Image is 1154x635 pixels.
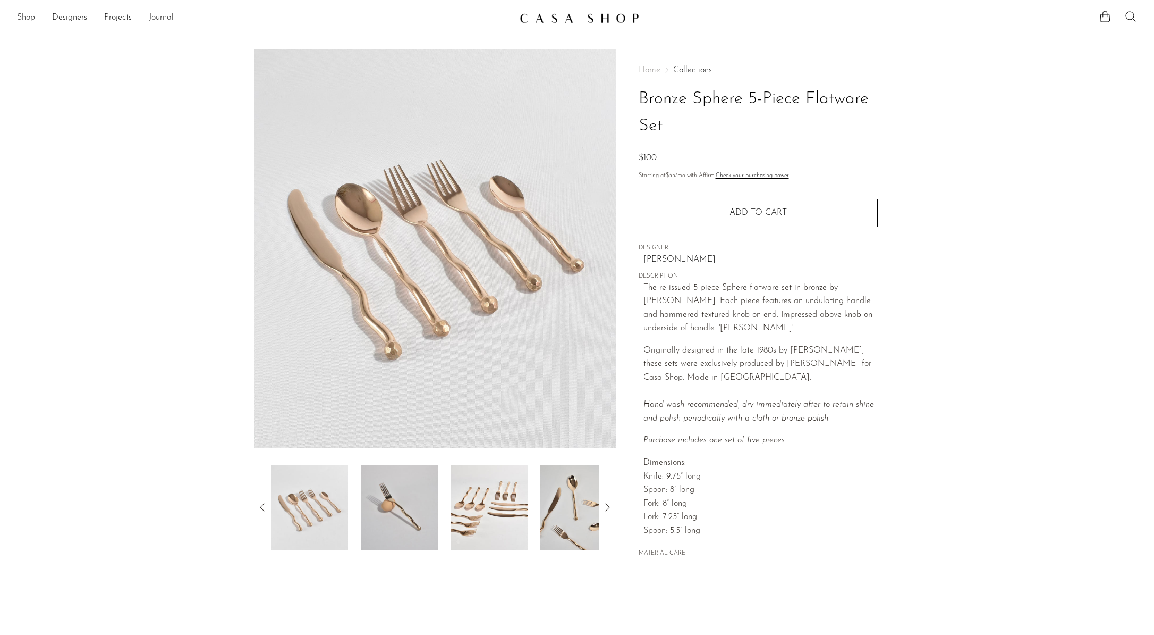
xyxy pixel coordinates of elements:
[149,11,174,25] a: Journal
[716,173,789,179] a: Check your purchasing power - Learn more about Affirm Financing (opens in modal)
[643,281,878,336] p: The re-issued 5 piece Sphere flatware set in bronze by [PERSON_NAME]. Each piece features an undu...
[104,11,132,25] a: Projects
[643,253,878,267] a: [PERSON_NAME]
[361,465,438,550] img: Bronze Sphere 5-Piece Flatware Set
[451,465,528,550] img: Bronze Sphere 5-Piece Flatware Set
[673,66,712,74] a: Collections
[540,465,617,550] img: Bronze Sphere 5-Piece Flatware Set
[639,171,878,181] p: Starting at /mo with Affirm.
[639,550,685,558] button: MATERIAL CARE
[639,199,878,227] button: Add to cart
[52,11,87,25] a: Designers
[17,11,35,25] a: Shop
[643,400,874,423] em: Hand wash recommended, dry immediately after to retain shine and polish periodically with a cloth...
[17,9,511,27] ul: NEW HEADER MENU
[729,208,787,217] span: Add to cart
[639,66,660,74] span: Home
[639,86,878,140] h1: Bronze Sphere 5-Piece Flatware Set
[666,173,675,179] span: $35
[639,272,878,281] span: DESCRIPTION
[254,49,616,448] img: Bronze Sphere 5-Piece Flatware Set
[643,456,878,538] p: Dimensions: Knife: 9.75” long Spoon: 8” long Fork: 8” long Fork: 7.25” long Spoon: 5.5” long
[643,346,871,382] span: Originally designed in the late 1980s by [PERSON_NAME], these sets were exclusively produced by [...
[639,244,878,253] span: DESIGNER
[17,9,511,27] nav: Desktop navigation
[643,436,786,445] i: Purchase includes one set of five pieces.
[271,465,348,550] img: Bronze Sphere 5-Piece Flatware Set
[639,66,878,74] nav: Breadcrumbs
[639,154,657,162] span: $100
